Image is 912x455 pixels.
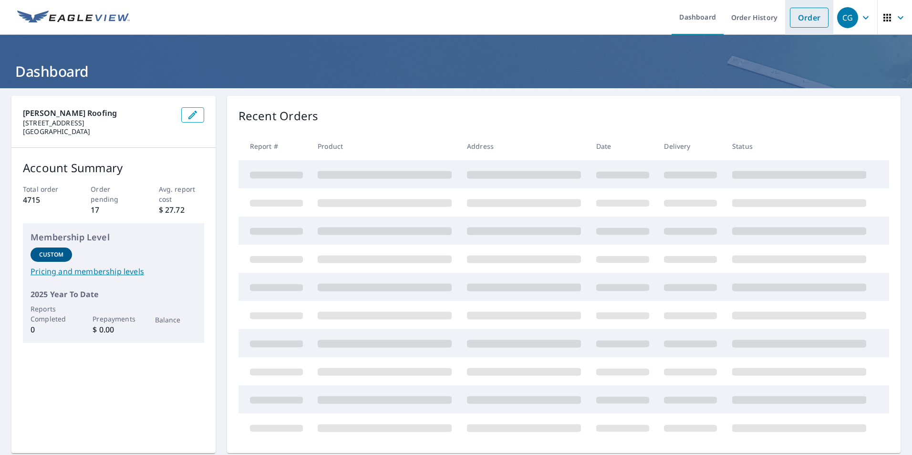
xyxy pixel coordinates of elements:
p: Total order [23,184,68,194]
p: Order pending [91,184,136,204]
a: Pricing and membership levels [31,266,197,277]
p: [GEOGRAPHIC_DATA] [23,127,174,136]
p: [STREET_ADDRESS] [23,119,174,127]
p: Account Summary [23,159,204,176]
p: Balance [155,315,197,325]
p: Reports Completed [31,304,72,324]
div: CG [837,7,858,28]
a: Order [790,8,829,28]
h1: Dashboard [11,62,901,81]
th: Date [589,132,657,160]
p: 0 [31,324,72,335]
p: 17 [91,204,136,216]
img: EV Logo [17,10,130,25]
th: Status [725,132,874,160]
p: Recent Orders [238,107,319,124]
p: 4715 [23,194,68,206]
p: Custom [39,250,64,259]
p: 2025 Year To Date [31,289,197,300]
p: $ 0.00 [93,324,134,335]
p: Prepayments [93,314,134,324]
th: Report # [238,132,311,160]
p: [PERSON_NAME] Roofing [23,107,174,119]
p: $ 27.72 [159,204,204,216]
th: Address [459,132,589,160]
th: Delivery [656,132,725,160]
th: Product [310,132,459,160]
p: Membership Level [31,231,197,244]
p: Avg. report cost [159,184,204,204]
